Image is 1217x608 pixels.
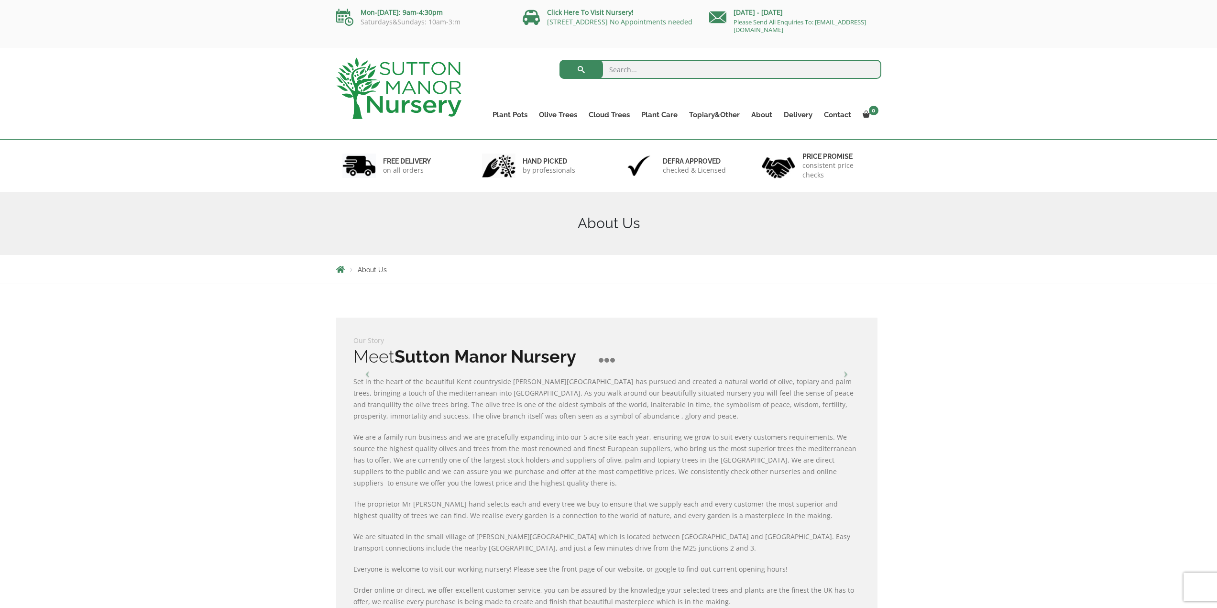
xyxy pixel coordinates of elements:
a: Plant Care [636,108,683,122]
p: We are a family run business and we are gracefully expanding into our 5 acre site each year, ensu... [353,431,860,489]
h6: hand picked [523,157,575,166]
p: The proprietor Mr [PERSON_NAME] hand selects each and every tree we buy to ensure that we supply ... [353,498,860,521]
p: Mon-[DATE]: 9am-4:30pm [336,7,508,18]
p: Our Story [353,335,860,346]
input: Search... [559,60,881,79]
p: Set in the heart of the beautiful Kent countryside [PERSON_NAME][GEOGRAPHIC_DATA] has pursued and... [353,376,860,422]
h1: About Us [336,215,881,232]
a: Click Here To Visit Nursery! [547,8,634,17]
a: Olive Trees [533,108,583,122]
a: Please Send All Enquiries To: [EMAIL_ADDRESS][DOMAIN_NAME] [734,18,866,34]
a: Topiary&Other [683,108,746,122]
h2: Meet [353,346,860,366]
p: We are situated in the small village of [PERSON_NAME][GEOGRAPHIC_DATA] which is located between [... [353,531,860,554]
img: 2.jpg [482,154,515,178]
img: 4.jpg [762,151,795,180]
img: 1.jpg [342,154,376,178]
p: on all orders [383,166,431,175]
a: About [746,108,778,122]
a: Delivery [778,108,818,122]
img: 3.jpg [622,154,656,178]
h6: Defra approved [663,157,726,166]
h6: Price promise [802,152,875,161]
span: 0 [869,106,878,115]
a: Cloud Trees [583,108,636,122]
p: checked & Licensed [663,166,726,175]
nav: Breadcrumbs [336,265,881,273]
p: Saturdays&Sundays: 10am-3:m [336,18,508,26]
a: Plant Pots [487,108,533,122]
h6: FREE DELIVERY [383,157,431,166]
a: 0 [857,108,881,122]
p: Everyone is welcome to visit our working nursery! Please see the front page of our website, or go... [353,564,860,575]
p: by professionals [523,166,575,175]
span: About Us [358,266,387,274]
p: consistent price checks [802,161,875,180]
p: Order online or direct, we offer excellent customer service, you can be assured by the knowledge ... [353,585,860,608]
a: Contact [818,108,857,122]
a: [STREET_ADDRESS] No Appointments needed [547,17,692,26]
p: [DATE] - [DATE] [709,7,881,18]
img: logo [336,57,461,119]
b: Sutton Manor Nursery [395,346,576,366]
